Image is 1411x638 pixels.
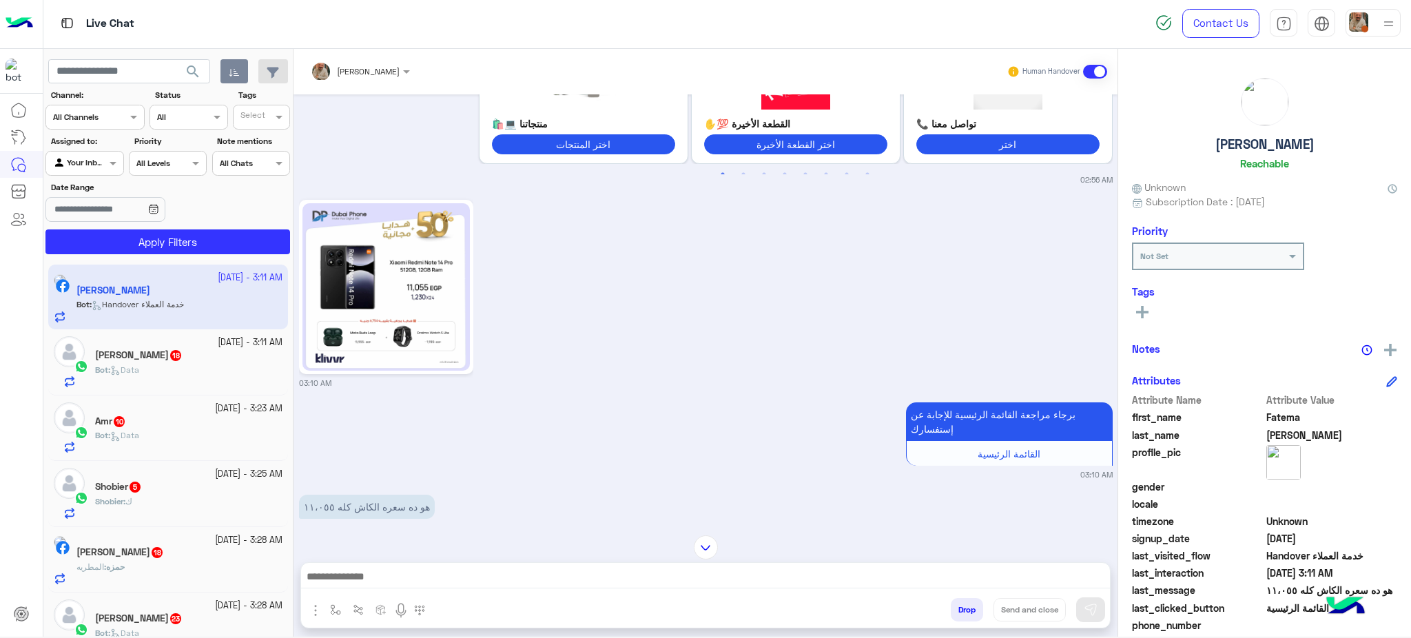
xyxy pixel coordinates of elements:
[106,562,125,572] span: حمزه
[215,599,282,613] small: [DATE] - 3:28 AM
[325,598,347,621] button: select flow
[1080,174,1113,185] small: 02:56 AM
[1132,583,1264,597] span: last_message
[95,481,142,493] h5: Shobier
[819,167,833,181] button: 6 of 4
[1132,601,1264,615] span: last_clicked_button
[1240,157,1289,169] h6: Reachable
[951,598,983,621] button: Drop
[59,14,76,32] img: tab
[54,336,85,367] img: defaultAdmin.png
[1132,566,1264,580] span: last_interaction
[51,135,122,147] label: Assigned to:
[1266,583,1398,597] span: هو ده سعره الكاش كله ١١،٠٥٥
[1266,548,1398,563] span: Handover خدمة العملاء
[217,135,288,147] label: Note mentions
[54,599,85,630] img: defaultAdmin.png
[1132,428,1264,442] span: last_name
[716,167,730,181] button: 1 of 4
[95,415,126,427] h5: Amr
[95,364,108,375] span: Bot
[130,482,141,493] span: 5
[45,229,290,254] button: Apply Filters
[1361,344,1372,356] img: notes
[1132,410,1264,424] span: first_name
[1132,480,1264,494] span: gender
[238,89,289,101] label: Tags
[215,468,282,481] small: [DATE] - 3:25 AM
[125,496,132,506] span: ك
[95,628,108,638] span: Bot
[1349,12,1368,32] img: userImage
[95,628,110,638] b: :
[353,604,364,615] img: Trigger scenario
[1266,428,1398,442] span: Ibrahim
[1384,344,1397,356] img: add
[704,116,887,131] p: القطعة الأخيرة 💯✋
[414,605,425,616] img: make a call
[799,167,812,181] button: 5 of 4
[215,402,282,415] small: [DATE] - 3:23 AM
[110,430,139,440] span: Data
[1380,15,1397,32] img: profile
[185,63,201,80] span: search
[1321,583,1370,631] img: hulul-logo.png
[1182,9,1259,38] a: Contact Us
[978,448,1040,460] span: القائمة الرئيسية
[86,14,134,33] p: Live Chat
[1084,603,1098,617] img: send message
[1080,469,1113,480] small: 03:10 AM
[993,598,1066,621] button: Send and close
[1270,9,1297,38] a: tab
[1266,531,1398,546] span: 2025-10-13T23:55:12.461Z
[170,350,181,361] span: 18
[916,116,1100,131] p: تواصل معنا 📞
[74,426,88,440] img: WhatsApp
[76,546,164,558] h5: حمزه ومحمد
[1132,548,1264,563] span: last_visited_flow
[1146,194,1265,209] span: Subscription Date : [DATE]
[1132,393,1264,407] span: Attribute Name
[778,167,792,181] button: 4 of 4
[51,89,143,101] label: Channel:
[74,360,88,373] img: WhatsApp
[170,613,181,624] span: 23
[54,468,85,499] img: defaultAdmin.png
[1132,618,1264,632] span: phone_number
[95,496,125,506] b: :
[1266,618,1398,632] span: null
[1242,79,1288,125] img: picture
[56,541,70,555] img: Facebook
[6,9,33,38] img: Logo
[95,496,123,506] span: Shobier
[1132,514,1264,528] span: timezone
[1266,497,1398,511] span: null
[1266,601,1398,615] span: القائمة الرئيسية
[114,416,125,427] span: 10
[54,536,66,548] img: picture
[694,535,718,559] img: scroll
[215,534,282,547] small: [DATE] - 3:28 AM
[1132,445,1264,477] span: profile_pic
[347,598,370,621] button: Trigger scenario
[916,134,1100,154] button: اختر
[1266,566,1398,580] span: 2025-10-14T00:11:19.179Z
[155,89,226,101] label: Status
[757,167,771,181] button: 3 of 4
[704,134,887,154] button: اختر القطعة الأخيرة
[1266,445,1301,480] img: picture
[134,135,205,147] label: Priority
[1132,225,1168,237] h6: Priority
[1215,136,1315,152] h5: [PERSON_NAME]
[737,167,750,181] button: 2 of 4
[238,109,265,125] div: Select
[1132,374,1181,387] h6: Attributes
[104,562,125,572] b: :
[74,491,88,505] img: WhatsApp
[95,430,108,440] span: Bot
[1132,497,1264,511] span: locale
[299,378,331,389] small: 03:10 AM
[152,547,163,558] span: 18
[176,59,210,89] button: search
[95,364,110,375] b: :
